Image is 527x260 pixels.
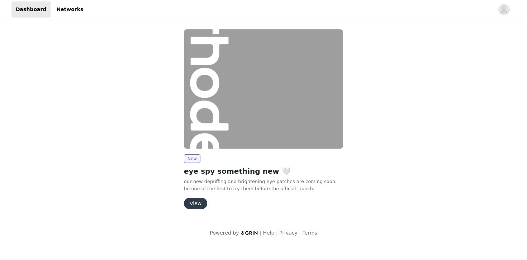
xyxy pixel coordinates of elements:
[210,230,239,236] span: Powered by
[184,178,343,192] p: our new depuffing and brightening eye patches are coming soon. be one of the first to try them be...
[184,29,343,149] img: rhode skin
[184,201,207,206] a: View
[279,230,298,236] a: Privacy
[302,230,317,236] a: Terms
[276,230,278,236] span: |
[11,1,51,18] a: Dashboard
[184,154,200,163] span: New
[52,1,87,18] a: Networks
[299,230,301,236] span: |
[263,230,275,236] a: Help
[241,231,258,235] img: logo
[184,198,207,209] button: View
[184,166,343,177] h2: eye spy something new 🤍
[260,230,262,236] span: |
[500,4,507,15] div: avatar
